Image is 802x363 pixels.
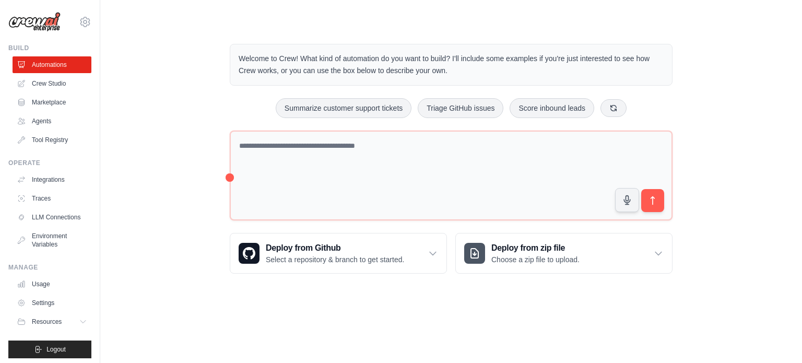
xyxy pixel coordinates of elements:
a: Usage [13,276,91,292]
a: Traces [13,190,91,207]
span: Resources [32,318,62,326]
a: Agents [13,113,91,130]
div: Manage [8,263,91,272]
h3: Deploy from zip file [491,242,580,254]
a: Integrations [13,171,91,188]
a: Environment Variables [13,228,91,253]
span: Logout [46,345,66,354]
p: Welcome to Crew! What kind of automation do you want to build? I'll include some examples if you'... [239,53,664,77]
a: LLM Connections [13,209,91,226]
p: Select a repository & branch to get started. [266,254,404,265]
a: Settings [13,295,91,311]
div: Build [8,44,91,52]
button: Score inbound leads [510,98,594,118]
a: Automations [13,56,91,73]
button: Resources [13,313,91,330]
button: Logout [8,341,91,358]
a: Marketplace [13,94,91,111]
a: Tool Registry [13,132,91,148]
img: Logo [8,12,61,32]
button: Summarize customer support tickets [276,98,411,118]
a: Crew Studio [13,75,91,92]
h3: Deploy from Github [266,242,404,254]
p: Choose a zip file to upload. [491,254,580,265]
button: Triage GitHub issues [418,98,503,118]
div: Operate [8,159,91,167]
